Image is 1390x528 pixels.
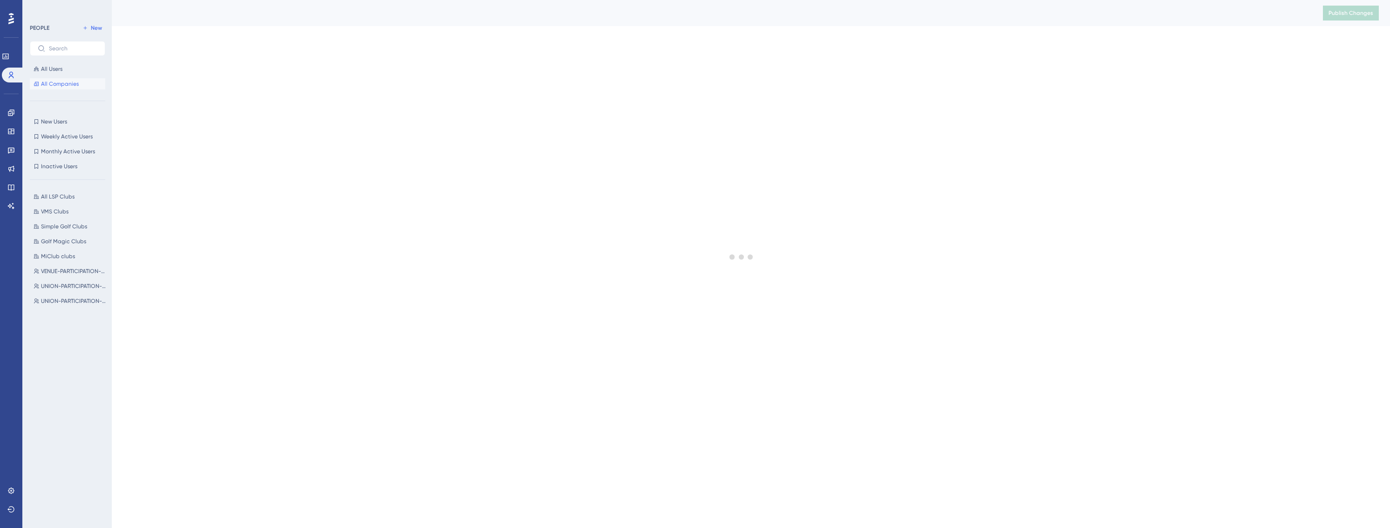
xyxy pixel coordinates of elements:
button: Inactive Users [30,161,105,172]
span: New Users [41,118,67,125]
button: VMS Clubs [30,206,111,217]
button: New [79,22,105,34]
span: Golf Magic Clubs [41,238,86,245]
button: New Users [30,116,105,127]
button: MiClub clubs [30,251,111,262]
span: All Users [41,65,62,73]
button: Publish Changes [1323,6,1379,21]
button: UNION-PARTICIPATION-DASHBOARD [30,295,111,307]
span: VMS Clubs [41,208,68,215]
span: MiClub clubs [41,253,75,260]
span: Monthly Active Users [41,148,95,155]
span: New [91,24,102,32]
button: All Users [30,63,105,75]
span: Weekly Active Users [41,133,93,140]
button: UNION-PARTICIPATION-REPORTS AREA [30,281,111,292]
span: VENUE-PARTICIPATION-DASHBOARD [41,267,107,275]
span: Inactive Users [41,163,77,170]
span: All LSP Clubs [41,193,75,200]
button: Weekly Active Users [30,131,105,142]
button: All LSP Clubs [30,191,111,202]
span: All Companies [41,80,79,88]
button: Monthly Active Users [30,146,105,157]
span: UNION-PARTICIPATION-DASHBOARD [41,297,107,305]
span: Publish Changes [1329,9,1373,17]
span: Simple Golf Clubs [41,223,87,230]
div: PEOPLE [30,24,49,32]
span: UNION-PARTICIPATION-REPORTS AREA [41,282,107,290]
button: All Companies [30,78,105,89]
button: VENUE-PARTICIPATION-DASHBOARD [30,266,111,277]
input: Search [49,45,97,52]
button: Golf Magic Clubs [30,236,111,247]
button: Simple Golf Clubs [30,221,111,232]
